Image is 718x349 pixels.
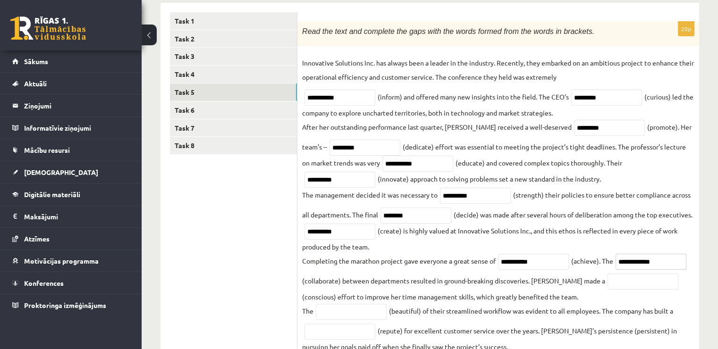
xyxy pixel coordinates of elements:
[302,56,694,84] p: Innovative Solutions Inc. has always been a leader in the industry. Recently, they embarked on an...
[302,27,594,35] span: Read the text and complete the gaps with the words formed from the words in brackets.
[678,21,694,36] p: 20p
[10,17,86,40] a: Rīgas 1. Tālmācības vidusskola
[302,188,438,202] p: The management decided it was necessary to
[170,30,297,48] a: Task 2
[24,190,80,199] span: Digitālie materiāli
[24,117,130,139] legend: Informatīvie ziņojumi
[12,95,130,116] a: Ziņojumi
[24,234,50,243] span: Atzīmes
[12,50,130,72] a: Sākums
[12,117,130,139] a: Informatīvie ziņojumi
[12,294,130,316] a: Proktoringa izmēģinājums
[24,79,47,88] span: Aktuāli
[170,119,297,137] a: Task 7
[12,161,130,183] a: [DEMOGRAPHIC_DATA]
[302,304,313,318] p: The
[170,101,297,119] a: Task 6
[24,57,48,66] span: Sākums
[170,83,297,101] a: Task 5
[302,120,572,134] p: After her outstanding performance last quarter, [PERSON_NAME] received a well-deserved
[12,183,130,205] a: Digitālie materiāli
[24,301,106,309] span: Proktoringa izmēģinājums
[24,206,130,227] legend: Maksājumi
[170,66,297,83] a: Task 4
[12,206,130,227] a: Maksājumi
[170,48,297,65] a: Task 3
[12,228,130,249] a: Atzīmes
[24,168,98,176] span: [DEMOGRAPHIC_DATA]
[12,250,130,272] a: Motivācijas programma
[24,257,99,265] span: Motivācijas programma
[24,279,64,287] span: Konferences
[12,73,130,94] a: Aktuāli
[170,12,297,30] a: Task 1
[12,272,130,294] a: Konferences
[24,146,70,154] span: Mācību resursi
[24,95,130,116] legend: Ziņojumi
[170,137,297,154] a: Task 8
[302,254,496,268] p: Completing the marathon project gave everyone a great sense of
[12,139,130,161] a: Mācību resursi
